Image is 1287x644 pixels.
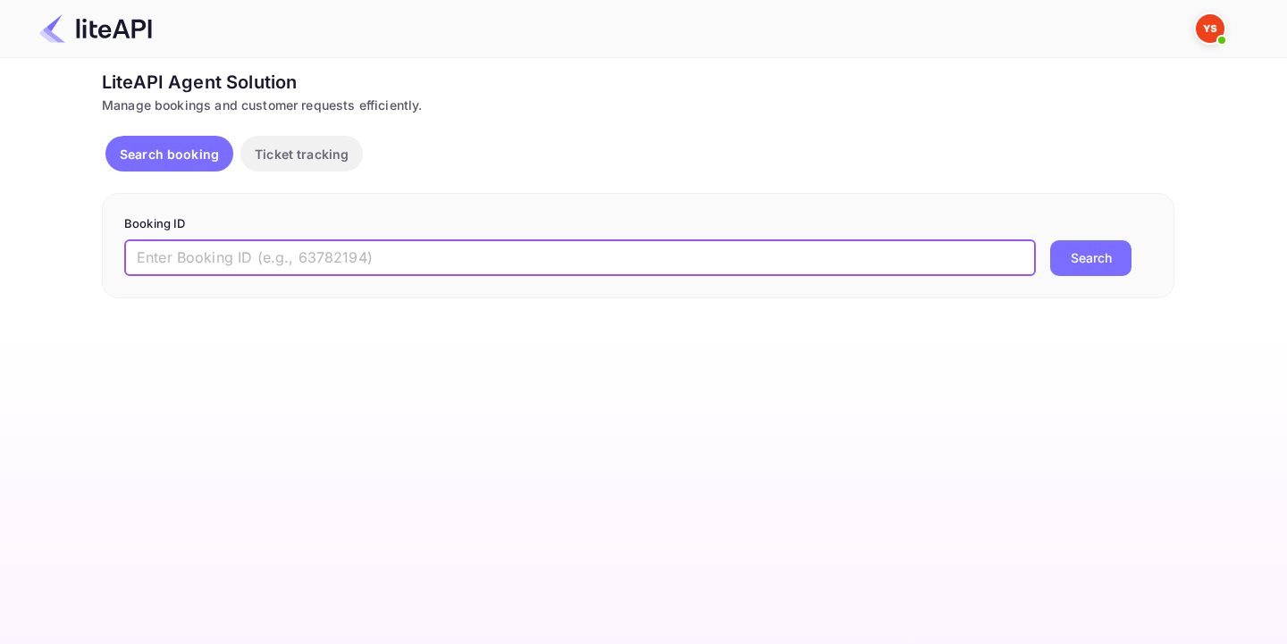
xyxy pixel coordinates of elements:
[39,14,152,43] img: LiteAPI Logo
[120,145,219,163] p: Search booking
[102,69,1174,96] div: LiteAPI Agent Solution
[255,145,349,163] p: Ticket tracking
[102,96,1174,114] div: Manage bookings and customer requests efficiently.
[124,240,1036,276] input: Enter Booking ID (e.g., 63782194)
[1050,240,1131,276] button: Search
[1196,14,1224,43] img: Yandex Support
[124,215,1152,233] p: Booking ID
